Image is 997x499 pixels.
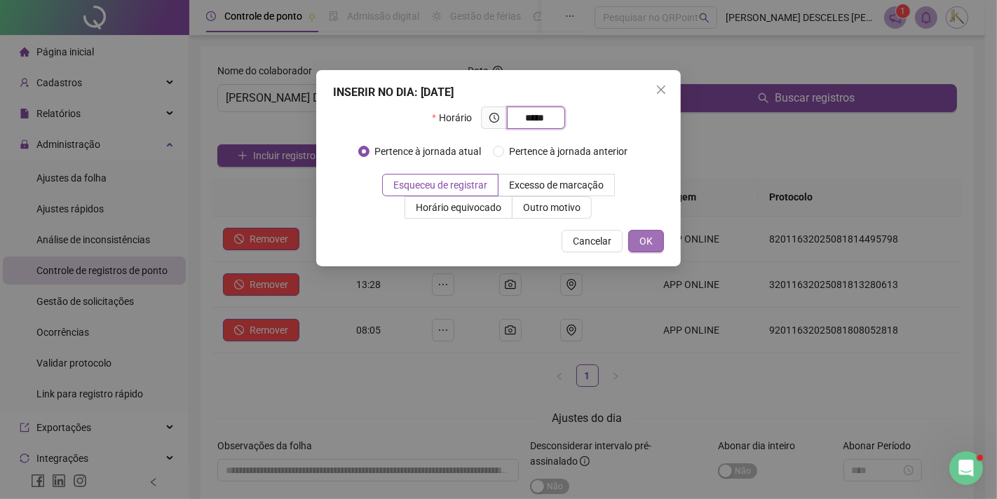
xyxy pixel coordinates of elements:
[509,179,604,191] span: Excesso de marcação
[656,84,667,95] span: close
[504,144,634,159] span: Pertence à jornada anterior
[416,202,501,213] span: Horário equivocado
[562,230,623,252] button: Cancelar
[573,233,611,249] span: Cancelar
[333,84,664,101] div: INSERIR NO DIA : [DATE]
[650,78,672,101] button: Close
[639,233,653,249] span: OK
[393,179,487,191] span: Esqueceu de registrar
[949,451,983,485] iframe: Intercom live chat
[523,202,581,213] span: Outro motivo
[489,113,499,123] span: clock-circle
[432,107,480,129] label: Horário
[369,144,487,159] span: Pertence à jornada atual
[628,230,664,252] button: OK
